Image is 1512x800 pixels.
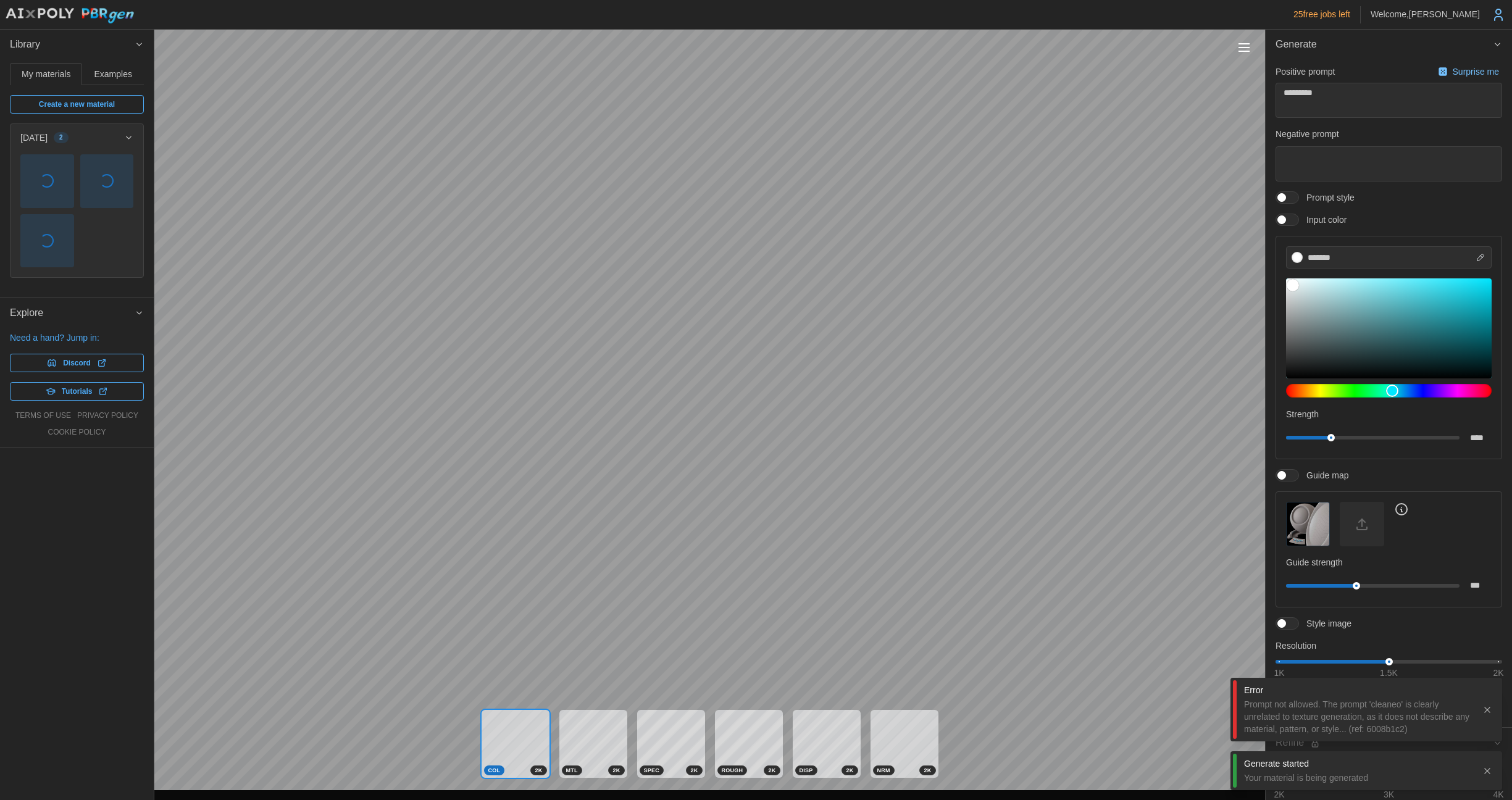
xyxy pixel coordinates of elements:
[94,70,132,78] span: Examples
[62,383,93,400] span: Tutorials
[1453,65,1502,78] p: Surprise me
[1266,60,1512,727] div: Generate
[5,7,135,24] img: AIxPoly PBRgen
[1286,408,1492,420] p: Strength
[10,30,135,60] span: Library
[10,151,143,277] div: [DATE]2
[10,95,144,114] a: Create a new material
[20,131,48,144] p: [DATE]
[1276,640,1502,652] p: Resolution
[566,766,578,775] span: MTL
[10,382,144,401] a: Tutorials
[1276,30,1493,60] span: Generate
[10,331,144,344] p: Need a hand? Jump in:
[1235,39,1253,56] button: Toggle viewport controls
[644,766,660,775] span: SPEC
[1244,698,1472,736] div: Prompt not allowed. The prompt 'cleaneo' is clearly unrelated to texture generation, as it does n...
[1287,502,1329,545] img: Guide map
[22,70,70,78] span: My materials
[488,766,501,775] span: COL
[1244,684,1472,696] div: Error
[535,766,542,775] span: 2 K
[63,354,91,372] span: Discord
[1435,63,1502,80] button: Surprise me
[15,410,71,421] a: terms of use
[1276,65,1335,78] p: Positive prompt
[1299,617,1351,630] span: Style image
[768,766,775,775] span: 2 K
[612,766,620,775] span: 2 K
[846,766,853,775] span: 2 K
[77,410,138,421] a: privacy policy
[48,427,106,438] a: cookie policy
[722,766,743,775] span: ROUGH
[877,766,890,775] span: NRM
[39,96,115,113] span: Create a new material
[59,133,63,143] span: 2
[1299,469,1348,481] span: Guide map
[1299,191,1355,204] span: Prompt style
[1299,214,1347,226] span: Input color
[1276,128,1502,140] p: Negative prompt
[800,766,813,775] span: DISP
[10,354,144,372] a: Discord
[1371,8,1480,20] p: Welcome, [PERSON_NAME]
[10,124,143,151] button: [DATE]2
[10,298,135,328] span: Explore
[1244,757,1472,770] div: Generate started
[924,766,931,775] span: 2 K
[1266,30,1512,60] button: Generate
[1286,556,1492,569] p: Guide strength
[690,766,698,775] span: 2 K
[1293,8,1350,20] p: 25 free jobs left
[1244,772,1472,784] div: Your material is being generated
